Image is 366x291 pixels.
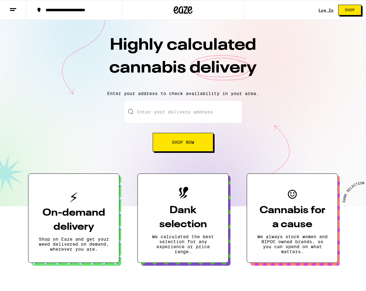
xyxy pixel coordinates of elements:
button: Shop Now [153,133,213,152]
button: Cannabis for a causeWe always stock women and BIPOC owned brands, so you can spend on what matters. [247,173,338,263]
p: We calculated the best selection for any experience or price range. [148,234,218,254]
p: We always stock women and BIPOC owned brands, so you can spend on what matters. [257,234,328,254]
button: Dank selectionWe calculated the best selection for any experience or price range. [137,173,229,263]
span: Shop [345,8,355,12]
p: Enter your address to check availability in your area. [6,91,360,96]
h3: Cannabis for a cause [257,203,328,232]
h1: Highly calculated cannabis delivery [74,34,292,86]
h3: On-demand delivery [38,206,109,234]
p: Shop on Eaze and get your weed delivered on demand, wherever you are. [38,237,109,252]
div: Log In [319,8,334,12]
button: On-demand deliveryShop on Eaze and get your weed delivered on demand, wherever you are. [28,173,119,263]
span: Shop Now [172,140,194,144]
h3: Dank selection [148,203,218,232]
button: Shop [338,5,361,15]
input: Enter your delivery address [125,101,242,123]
